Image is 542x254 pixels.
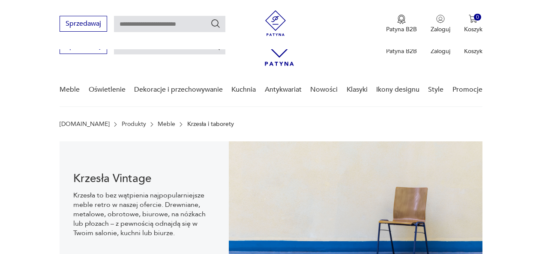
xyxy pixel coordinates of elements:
a: Sprzedawaj [60,44,107,50]
p: Krzesła i taborety [187,121,234,128]
button: Zaloguj [431,15,450,33]
h1: Krzesła Vintage [73,173,215,184]
img: Ikona medalu [397,15,406,24]
p: Krzesła to bez wątpienia najpopularniejsze meble retro w naszej ofercie. Drewniane, metalowe, obr... [73,191,215,238]
a: Ikony designu [376,73,419,106]
div: 0 [474,14,481,21]
a: Style [428,73,443,106]
button: Szukaj [210,18,221,29]
p: Zaloguj [431,25,450,33]
a: Meble [158,121,175,128]
p: Koszyk [464,47,482,55]
a: Antykwariat [265,73,302,106]
button: 0Koszyk [464,15,482,33]
a: [DOMAIN_NAME] [60,121,110,128]
a: Oświetlenie [89,73,126,106]
a: Sprzedawaj [60,21,107,27]
a: Produkty [122,121,146,128]
img: Patyna - sklep z meblami i dekoracjami vintage [263,10,288,36]
p: Zaloguj [431,47,450,55]
a: Dekoracje i przechowywanie [134,73,223,106]
p: Patyna B2B [386,47,417,55]
img: Ikonka użytkownika [436,15,445,23]
img: Ikona koszyka [469,15,477,23]
a: Ikona medaluPatyna B2B [386,15,417,33]
a: Kuchnia [231,73,256,106]
button: Patyna B2B [386,15,417,33]
a: Promocje [452,73,482,106]
p: Patyna B2B [386,25,417,33]
a: Meble [60,73,80,106]
button: Sprzedawaj [60,16,107,32]
a: Klasyki [347,73,368,106]
p: Koszyk [464,25,482,33]
a: Nowości [310,73,338,106]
